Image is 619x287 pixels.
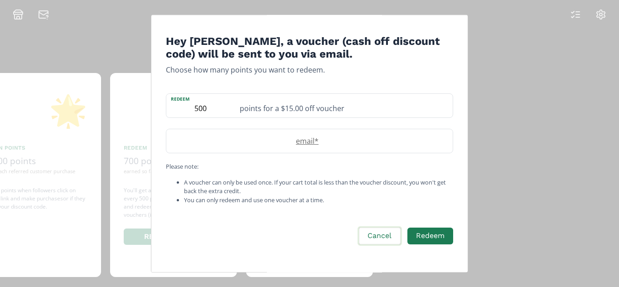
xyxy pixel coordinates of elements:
label: Redeem [166,94,234,102]
div: points for a $15.00 off voucher [234,94,453,117]
h4: Hey [PERSON_NAME], a voucher (cash off discount code) will be sent to you via email. [166,35,453,61]
li: You can only redeem and use one voucher at a time. [184,196,453,204]
label: email * [166,136,444,146]
div: Edit Program [151,15,468,273]
li: A voucher can only be used once. If your cart total is less than the voucher discount, you won't ... [184,178,453,195]
button: Cancel [358,226,401,246]
p: Choose how many points you want to redeem. [166,64,453,75]
p: Please note: [166,162,453,171]
button: Redeem [407,228,453,244]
